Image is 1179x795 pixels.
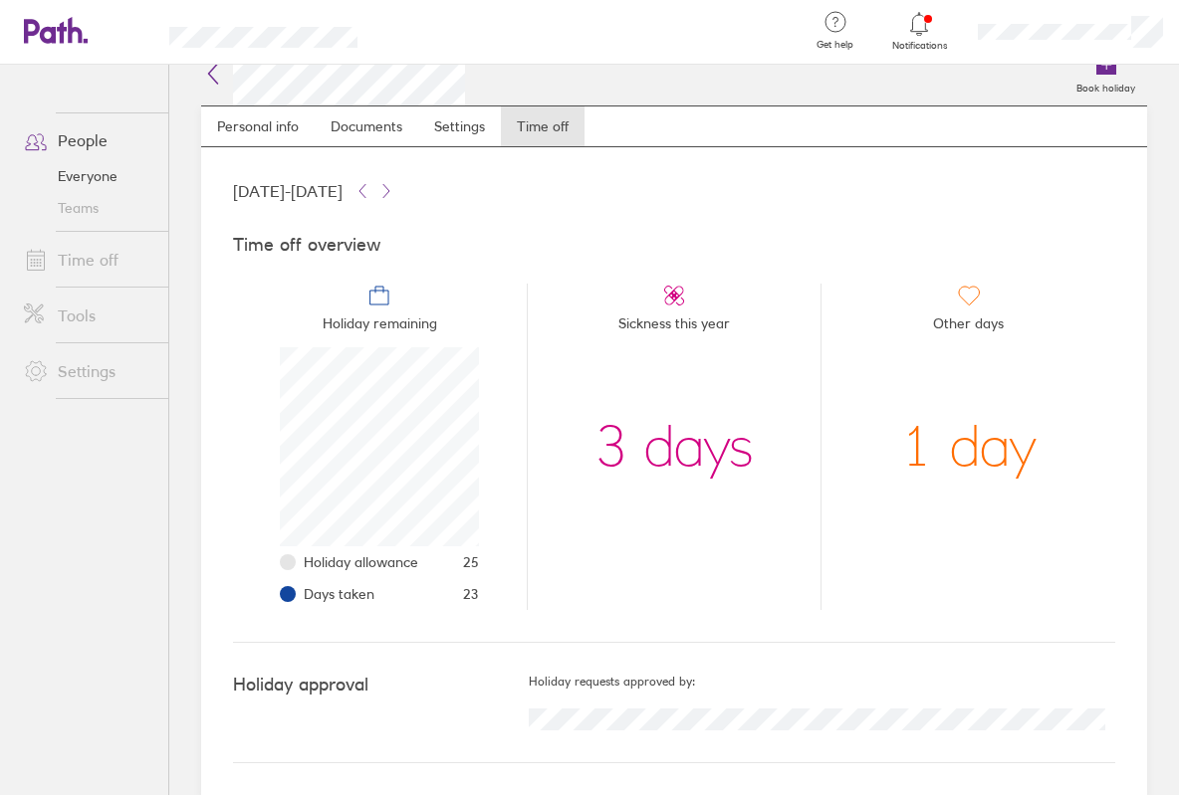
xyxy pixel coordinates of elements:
[595,347,754,546] div: 3 days
[901,347,1037,546] div: 1 day
[8,192,168,224] a: Teams
[8,160,168,192] a: Everyone
[618,307,730,347] span: Sickness this year
[529,675,1115,689] h5: Holiday requests approved by:
[8,120,168,160] a: People
[887,40,952,52] span: Notifications
[233,675,529,696] h4: Holiday approval
[887,10,952,52] a: Notifications
[315,106,418,146] a: Documents
[501,106,585,146] a: Time off
[233,235,1115,256] h4: Time off overview
[1064,77,1147,95] label: Book holiday
[201,106,315,146] a: Personal info
[8,296,168,335] a: Tools
[323,307,437,347] span: Holiday remaining
[8,351,168,391] a: Settings
[463,586,479,602] span: 23
[1064,42,1147,105] a: Book holiday
[8,240,168,280] a: Time off
[233,182,343,200] span: [DATE] - [DATE]
[803,39,867,51] span: Get help
[304,586,374,602] span: Days taken
[463,554,479,570] span: 25
[418,106,501,146] a: Settings
[304,554,418,570] span: Holiday allowance
[933,307,1004,347] span: Other days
